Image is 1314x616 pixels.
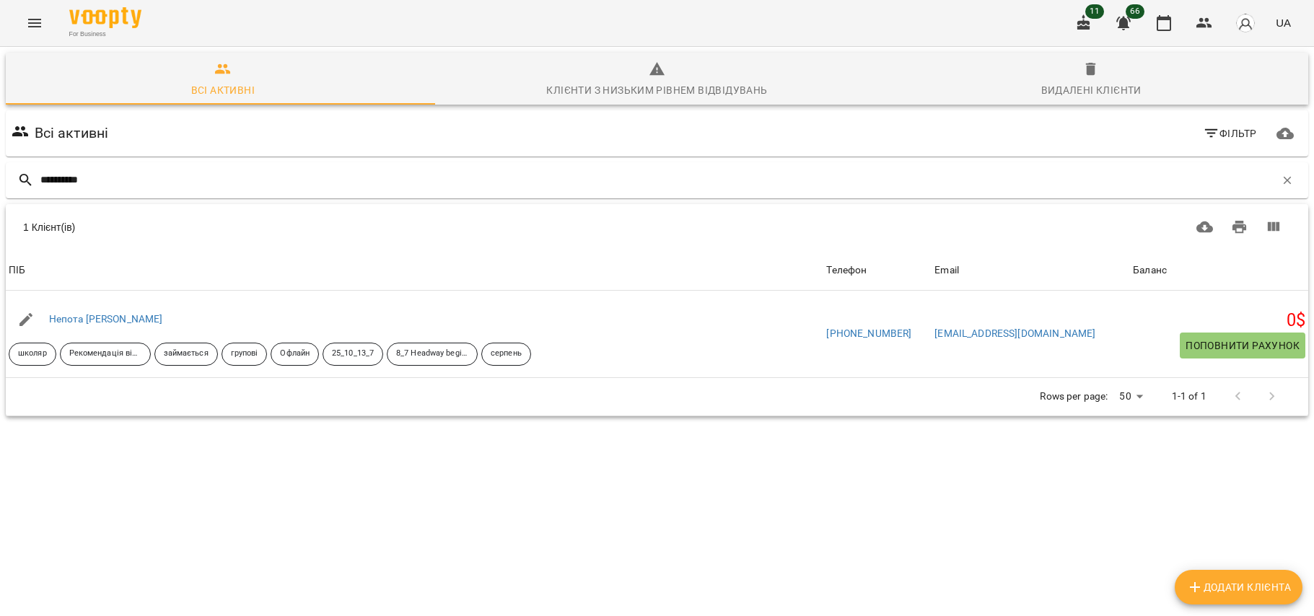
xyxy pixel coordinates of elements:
div: Table Toolbar [6,204,1308,250]
div: групові [222,343,268,366]
div: ПІБ [9,262,25,279]
div: Баланс [1133,262,1167,279]
div: 8_7 Headway beginner mehimthem [387,343,478,366]
span: Поповнити рахунок [1186,337,1300,354]
span: UA [1276,15,1291,30]
button: Друк [1222,210,1257,245]
img: avatar_s.png [1235,13,1256,33]
p: займається [164,348,209,360]
button: Поповнити рахунок [1180,333,1305,358]
span: Телефон [826,262,929,279]
img: Voopty Logo [69,7,141,28]
div: 1 Клієнт(ів) [23,220,631,234]
h6: Всі активні [35,122,109,144]
a: [PHONE_NUMBER] [826,327,911,339]
span: Фільтр [1203,125,1257,142]
div: Sort [826,262,867,279]
button: Вигляд колонок [1256,210,1291,245]
p: 1-1 of 1 [1172,390,1206,404]
span: Email [934,262,1127,279]
button: Menu [17,6,52,40]
div: Клієнти з низьким рівнем відвідувань [546,82,767,99]
div: Офлайн [271,343,319,366]
span: For Business [69,30,141,39]
div: Email [934,262,959,279]
h5: 0 $ [1133,309,1305,332]
div: школяр [9,343,56,366]
div: Sort [9,262,25,279]
div: 50 [1113,386,1148,407]
span: Баланс [1133,262,1305,279]
button: UA [1270,9,1297,36]
p: серпень [491,348,522,360]
div: 25_10_13_7 [323,343,383,366]
div: Sort [934,262,959,279]
a: Непота [PERSON_NAME] [49,313,163,325]
p: групові [231,348,258,360]
button: Завантажити CSV [1188,210,1222,245]
div: Телефон [826,262,867,279]
p: Рекомендація від друзів знайомих тощо [69,348,141,360]
div: серпень [481,343,531,366]
div: Всі активні [191,82,255,99]
div: Рекомендація від друзів знайомих тощо [60,343,151,366]
div: Sort [1133,262,1167,279]
p: 25_10_13_7 [332,348,374,360]
p: 8_7 Headway beginner mehimthem [396,348,468,360]
span: ПІБ [9,262,820,279]
a: [EMAIL_ADDRESS][DOMAIN_NAME] [934,327,1095,339]
p: Офлайн [280,348,310,360]
div: Видалені клієнти [1041,82,1142,99]
p: Rows per page: [1040,390,1108,404]
button: Фільтр [1197,120,1263,146]
div: займається [154,343,218,366]
span: 66 [1126,4,1144,19]
p: школяр [18,348,47,360]
span: 11 [1085,4,1104,19]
